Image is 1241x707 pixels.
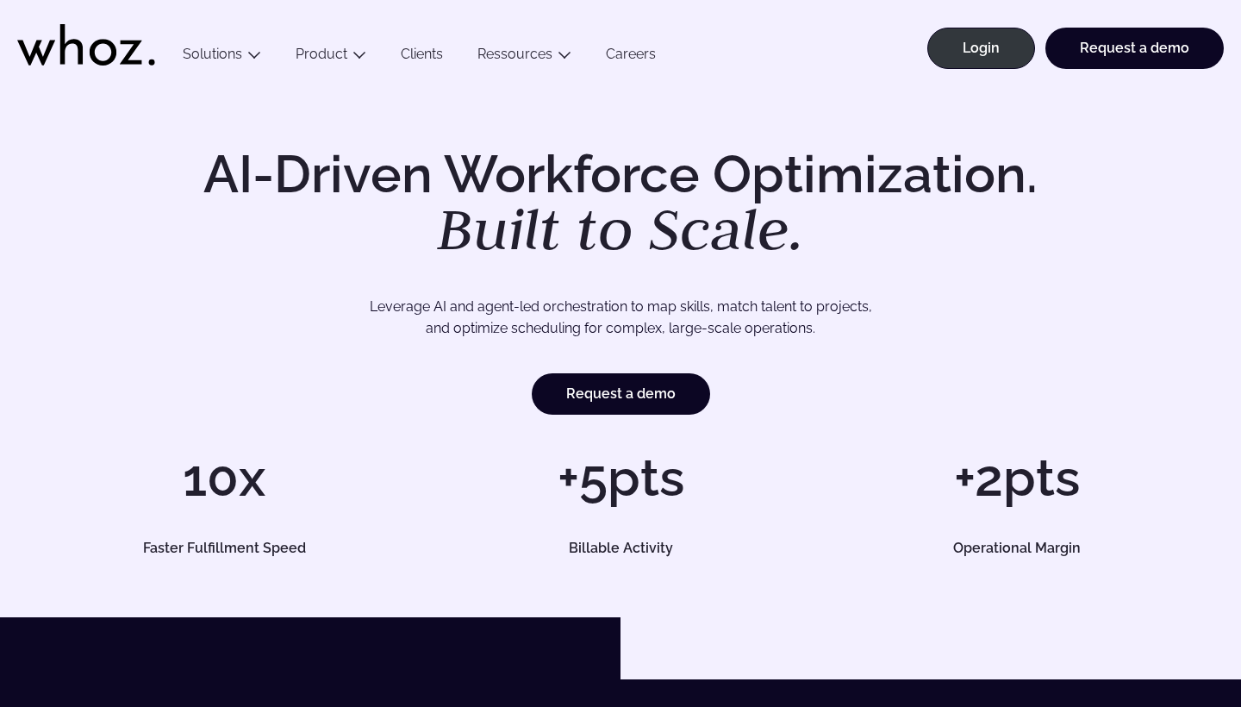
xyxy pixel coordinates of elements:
h5: Operational Margin [846,541,1188,555]
a: Product [296,46,347,62]
a: Request a demo [532,373,710,415]
a: Ressources [477,46,552,62]
a: Login [927,28,1035,69]
h1: AI-Driven Workforce Optimization. [179,148,1062,259]
a: Request a demo [1045,28,1224,69]
button: Solutions [165,46,278,69]
a: Clients [384,46,460,69]
button: Ressources [460,46,589,69]
h5: Faster Fulfillment Speed [53,541,395,555]
p: Leverage AI and agent-led orchestration to map skills, match talent to projects, and optimize sch... [93,296,1148,340]
button: Product [278,46,384,69]
h1: +2pts [827,452,1207,504]
h5: Billable Activity [450,541,791,555]
h1: +5pts [431,452,810,504]
h1: 10x [34,452,414,504]
em: Built to Scale. [437,191,804,266]
a: Careers [589,46,673,69]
